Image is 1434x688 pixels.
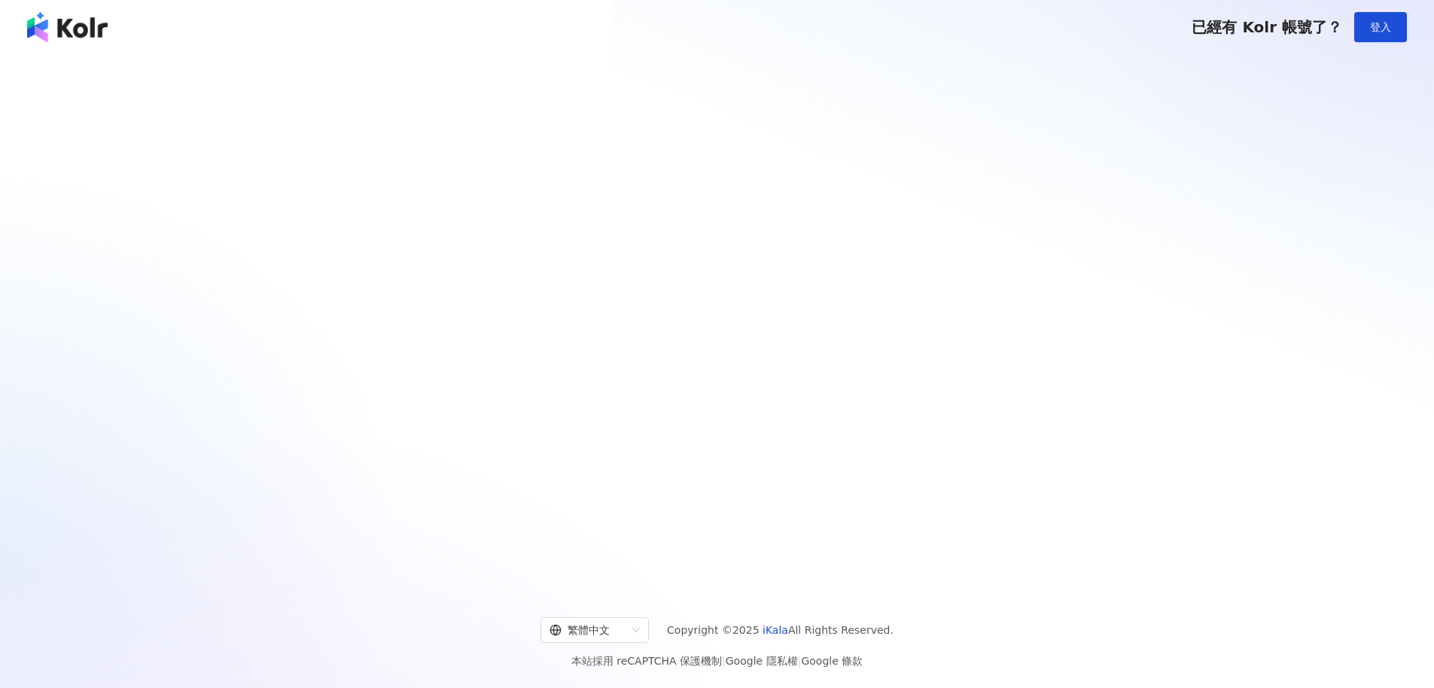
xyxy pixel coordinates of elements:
[722,655,726,667] span: |
[27,12,108,42] img: logo
[550,618,626,642] div: 繁體中文
[571,652,863,670] span: 本站採用 reCAPTCHA 保護機制
[801,655,863,667] a: Google 條款
[726,655,798,667] a: Google 隱私權
[1354,12,1407,42] button: 登入
[667,621,894,639] span: Copyright © 2025 All Rights Reserved.
[1370,21,1391,33] span: 登入
[763,624,788,636] a: iKala
[1192,18,1342,36] span: 已經有 Kolr 帳號了？
[798,655,802,667] span: |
